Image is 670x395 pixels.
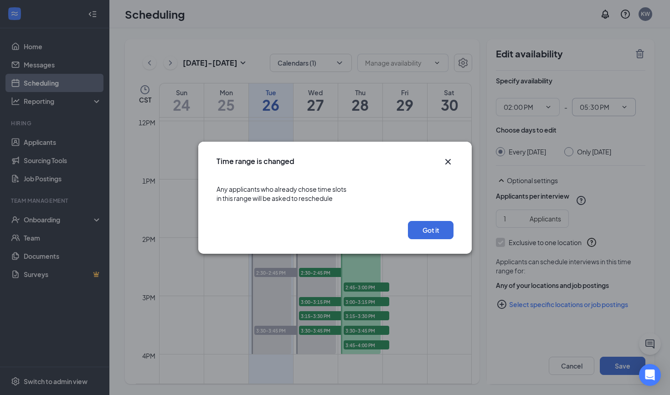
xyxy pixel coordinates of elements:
[216,156,294,166] h3: Time range is changed
[443,156,454,167] svg: Cross
[443,156,454,167] button: Close
[639,364,661,386] div: Open Intercom Messenger
[216,175,454,212] div: Any applicants who already chose time slots in this range will be asked to reschedule
[408,221,454,239] button: Got it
